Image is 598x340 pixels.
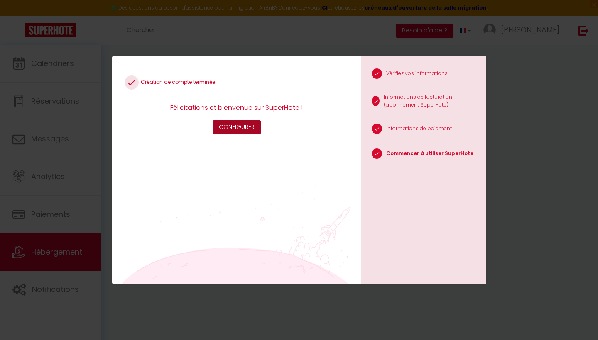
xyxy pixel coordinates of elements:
[361,89,486,115] li: Informations de facturation (abonnement SuperHote)
[213,120,261,134] button: Configurer
[361,64,486,85] li: Vérifiez vos informations
[7,3,32,28] button: Ouvrir le widget de chat LiveChat
[166,102,307,113] div: Félicitations et bienvenue sur SuperHote !
[125,75,349,90] h4: Création de compte terminée
[361,119,486,140] li: Informations de paiement
[361,144,486,165] li: Commencer à utiliser SuperHote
